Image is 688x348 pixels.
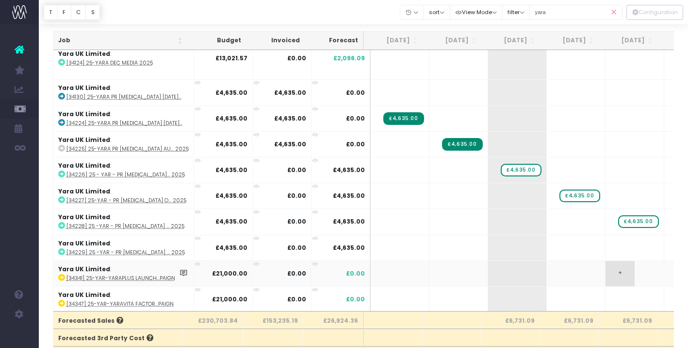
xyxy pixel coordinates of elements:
[423,31,481,50] th: Aug 25: activate to sort column ascending
[53,183,194,209] td: :
[66,300,174,308] abbr: [34347] 25-YAR-YaraVita factory launch campaign
[346,295,365,304] span: £0.00
[57,5,71,20] button: F
[303,311,364,329] th: £26,924.36
[187,31,246,50] th: Budget
[66,59,153,67] abbr: [34124] 25-YARA Dec Media 2025
[481,31,540,50] th: Sep 25: activate to sort column ascending
[58,161,110,170] strong: Yara UK Limited
[529,5,622,20] input: Search...
[71,5,86,20] button: C
[66,275,175,282] abbr: [34341] 25-YAR-YaraPlus launch campaign
[58,187,110,195] strong: Yara UK Limited
[481,311,540,329] th: £6,731.09
[626,5,683,20] div: Vertical button group
[53,329,183,346] th: Forecasted 3rd Party Cost
[66,249,185,256] abbr: [34229] 25 -YAR - PR Retainer December 2025
[599,311,657,329] th: £6,731.09
[333,54,365,63] span: £2,096.09
[287,269,306,278] strong: £0.00
[53,105,194,131] td: :
[215,191,247,200] strong: £4,635.00
[333,191,365,200] span: £4,635.00
[215,166,247,174] strong: £4,635.00
[215,217,247,226] strong: £4,635.00
[66,120,182,127] abbr: [34224] 25-YARA PR Retainer July 2025
[287,54,306,62] strong: £0.00
[215,54,247,62] strong: £13,021.57
[626,5,683,20] button: Configuration
[66,197,186,204] abbr: [34227] 25-YAR - PR Retainer October 2025
[540,311,599,329] th: £6,731.09
[274,114,306,122] strong: £4,635.00
[66,93,181,101] abbr: [34130] 25-YARA PR Retainer June 2025
[53,157,194,183] td: :
[215,88,247,97] strong: £4,635.00
[246,31,305,50] th: Invoiced
[58,316,123,325] span: Forecasted Sales
[383,112,424,125] span: Streamtime Invoice: 15722 – [34224] 25-YARA PR Retainer July 2025
[212,269,247,278] strong: £21,000.00
[58,84,110,92] strong: Yara UK Limited
[450,5,503,20] button: View Mode
[66,171,185,178] abbr: [34226] 25 - YAR - PR Retainer September 2025
[53,79,194,105] td: :
[58,50,110,58] strong: Yara UK Limited
[53,131,194,157] td: :
[53,235,194,261] td: :
[53,209,194,234] td: :
[618,215,658,228] span: wayahead Sales Forecast Item
[287,244,306,252] strong: £0.00
[66,223,184,230] abbr: [34228] 25 -YAR - PR Retainer November 2025
[346,88,365,97] span: £0.00
[287,217,306,226] strong: £0.00
[305,31,364,50] th: Forecast
[58,136,110,144] strong: Yara UK Limited
[85,5,100,20] button: S
[215,244,247,252] strong: £4,635.00
[58,291,110,299] strong: Yara UK Limited
[44,5,100,20] div: Vertical button group
[333,166,365,174] span: £4,635.00
[599,31,657,50] th: Nov 25: activate to sort column ascending
[183,311,243,329] th: £230,703.84
[502,5,530,20] button: filter
[346,114,365,123] span: £0.00
[274,88,306,97] strong: £4,635.00
[287,295,306,303] strong: £0.00
[243,311,303,329] th: £153,235.19
[442,138,482,151] span: Streamtime Invoice: 15743 – [34225] 25-YARA PR Retainer August 2025
[212,295,247,303] strong: £21,000.00
[333,217,365,226] span: £4,635.00
[274,140,306,148] strong: £4,635.00
[53,286,194,312] td: :
[58,110,110,118] strong: Yara UK Limited
[424,5,450,20] button: sort
[346,140,365,149] span: £0.00
[58,213,110,221] strong: Yara UK Limited
[606,261,635,286] span: +
[287,191,306,200] strong: £0.00
[53,261,194,286] td: :
[58,239,110,247] strong: Yara UK Limited
[559,190,600,202] span: wayahead Sales Forecast Item
[12,329,27,343] img: images/default_profile_image.png
[53,31,187,50] th: Job: activate to sort column ascending
[215,140,247,148] strong: £4,635.00
[501,164,541,176] span: wayahead Sales Forecast Item
[58,265,110,273] strong: Yara UK Limited
[333,244,365,252] span: £4,635.00
[540,31,599,50] th: Oct 25: activate to sort column ascending
[346,269,365,278] span: £0.00
[364,31,423,50] th: Jul 25: activate to sort column ascending
[44,5,58,20] button: T
[215,114,247,122] strong: £4,635.00
[66,145,189,153] abbr: [34225] 25-YARA PR Retainer August 2025
[53,37,194,79] td: :
[287,166,306,174] strong: £0.00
